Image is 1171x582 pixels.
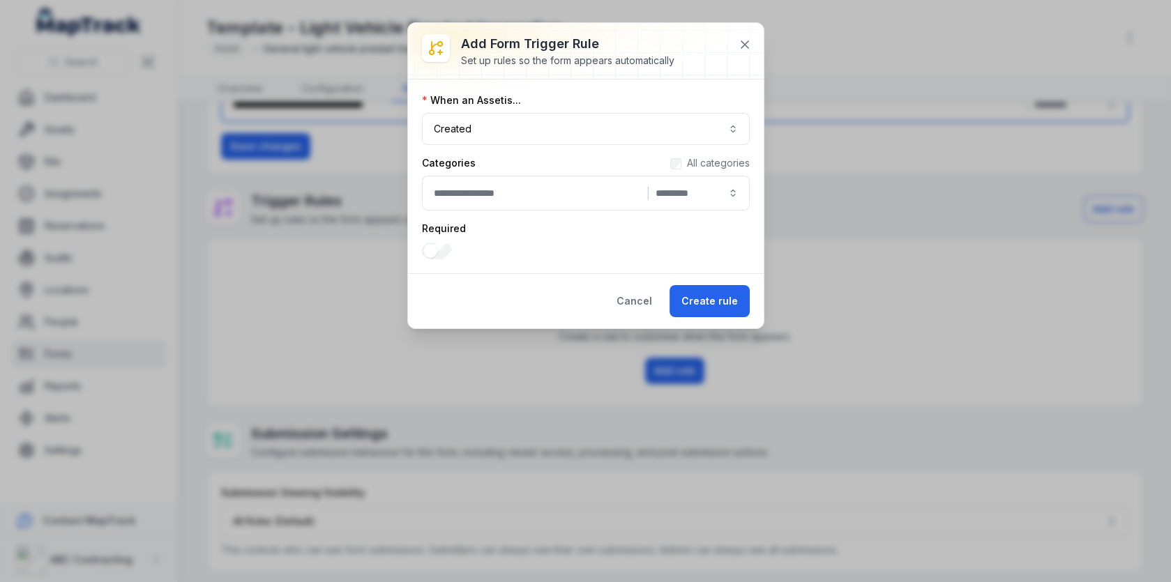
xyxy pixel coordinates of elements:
button: Created [422,113,750,145]
label: Required [422,222,466,236]
div: Set up rules so the form appears automatically [461,54,674,68]
label: Categories [422,156,476,170]
button: Create rule [670,285,750,317]
button: Cancel [605,285,664,317]
label: When an Asset is... [422,93,521,107]
input: :rra:-form-item-label [422,243,453,259]
h3: Add form trigger rule [461,34,674,54]
label: All categories [687,156,750,170]
button: | [422,176,750,210]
